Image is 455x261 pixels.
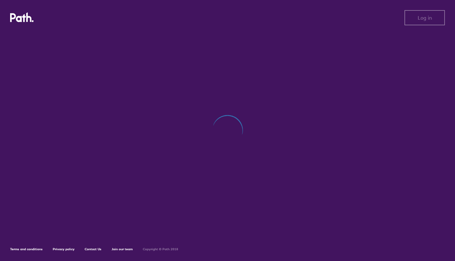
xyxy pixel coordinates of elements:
[112,247,133,251] a: Join our team
[404,10,445,25] button: Log in
[10,247,43,251] a: Terms and conditions
[85,247,101,251] a: Contact Us
[53,247,75,251] a: Privacy policy
[143,247,178,251] h6: Copyright © Path 2018
[418,15,432,21] span: Log in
